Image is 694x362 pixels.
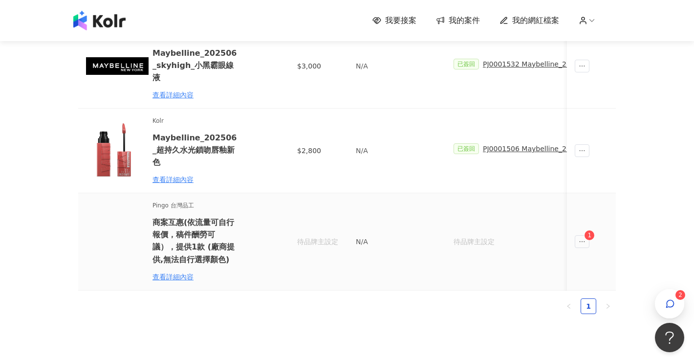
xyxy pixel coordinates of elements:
h6: Maybelline_202506_skyhigh_小黑霸眼線液 [152,47,238,84]
div: 查看詳細內容 [152,90,238,100]
span: right [605,303,611,309]
img: Maybelline [86,35,149,97]
span: 已簽回 [454,143,479,154]
h6: 商案互惠(依流量可自行報價，稿件酬勞可議），提供1款 (廠商提供,無法自行選擇顏色) [152,216,238,266]
li: Previous Page [561,298,577,314]
p: N/A [356,61,438,71]
span: left [566,303,572,309]
a: 1 [581,299,596,314]
sup: 1 [585,230,594,240]
img: 超持久水光鎖吻唇釉 [86,119,149,182]
div: 查看詳細內容 [152,271,238,282]
td: $2,800 [289,109,348,193]
span: 已簽回 [454,59,479,69]
button: right [600,298,616,314]
span: Kolr [152,116,238,126]
span: 1 [587,232,591,239]
span: ellipsis [575,235,589,248]
span: 2 [678,292,682,298]
span: ellipsis [575,144,589,157]
div: 待品牌主設定 [297,236,340,247]
button: left [561,298,577,314]
p: N/A [356,236,438,247]
a: 我的網紅檔案 [499,15,559,26]
div: 查看詳細內容 [152,174,238,185]
td: $3,000 [289,24,348,109]
iframe: Help Scout Beacon - Open [655,323,684,352]
span: Pingo 台灣品工 [152,201,238,210]
p: N/A [356,145,438,156]
button: 2 [655,289,684,318]
a: 我要接案 [372,15,416,26]
img: Pingo 台灣品工 TRAVEL Qmini 2.0奈米負離子極輕吹風機 [86,210,149,273]
a: 我的案件 [436,15,480,26]
sup: 2 [675,290,685,300]
img: logo [73,11,126,30]
span: 我要接案 [385,15,416,26]
span: ellipsis [575,60,589,72]
span: 我的案件 [449,15,480,26]
h6: Maybelline_202506_超持久水光鎖吻唇釉新色 [152,132,238,168]
li: Next Page [600,298,616,314]
li: 1 [581,298,596,314]
span: 我的網紅檔案 [512,15,559,26]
